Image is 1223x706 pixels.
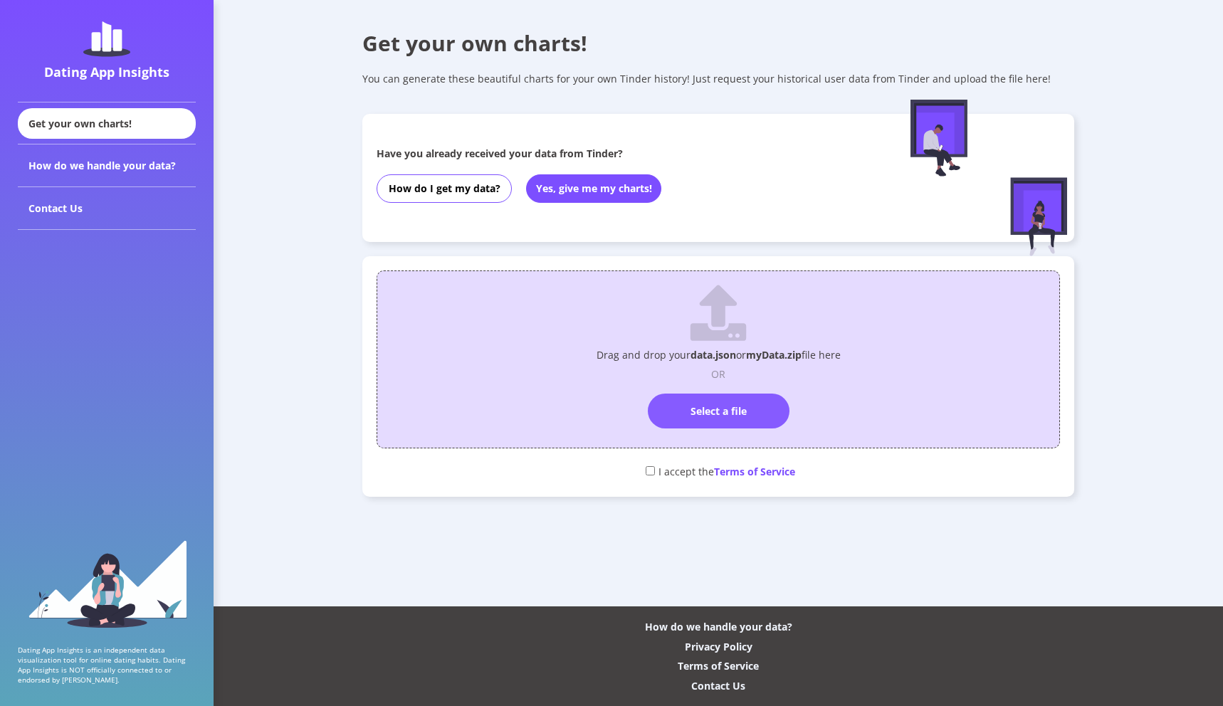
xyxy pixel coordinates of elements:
img: male-figure-sitting.c9faa881.svg [910,100,967,176]
p: OR [711,367,725,381]
span: myData.zip [746,348,802,362]
div: Get your own charts! [18,108,196,139]
button: Yes, give me my charts! [526,174,661,203]
div: How do we handle your data? [18,144,196,187]
div: Dating App Insights [21,63,192,80]
div: Contact Us [691,679,745,692]
div: Privacy Policy [685,640,752,653]
div: Get your own charts! [362,28,1074,58]
img: female-figure-sitting.afd5d174.svg [1010,177,1067,256]
img: sidebar_girl.91b9467e.svg [27,539,187,628]
span: data.json [691,348,736,362]
div: You can generate these beautiful charts for your own Tinder history! Just request your historical... [362,72,1074,85]
img: dating-app-insights-logo.5abe6921.svg [83,21,130,57]
div: Have you already received your data from Tinder? [377,147,855,160]
div: Contact Us [18,187,196,230]
label: Select a file [648,394,789,428]
p: Dating App Insights is an independent data visualization tool for online dating habits. Dating Ap... [18,645,196,685]
div: I accept the [377,459,1060,483]
p: Drag and drop your or file here [597,348,841,362]
button: How do I get my data? [377,174,512,203]
div: How do we handle your data? [645,620,792,633]
img: upload.89845251.svg [690,285,747,342]
span: Terms of Service [714,465,795,478]
div: Terms of Service [678,659,759,673]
